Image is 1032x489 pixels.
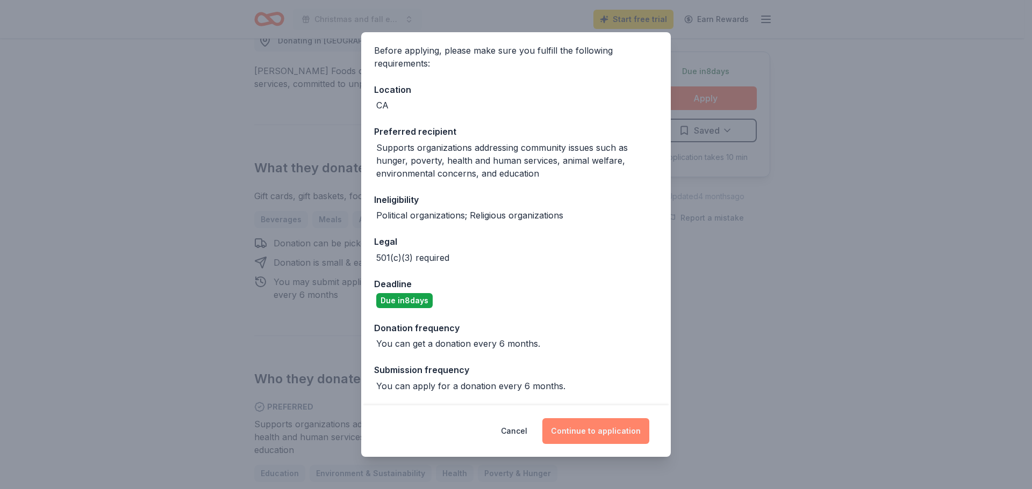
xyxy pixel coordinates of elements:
[374,235,658,249] div: Legal
[376,379,565,392] div: You can apply for a donation every 6 months.
[376,141,658,180] div: Supports organizations addressing community issues such as hunger, poverty, health and human serv...
[542,418,649,444] button: Continue to application
[376,293,433,308] div: Due in 8 days
[374,83,658,97] div: Location
[376,251,449,264] div: 501(c)(3) required
[374,321,658,335] div: Donation frequency
[376,99,389,112] div: CA
[374,277,658,291] div: Deadline
[374,193,658,207] div: Ineligibility
[374,44,658,70] div: Before applying, please make sure you fulfill the following requirements:
[501,418,527,444] button: Cancel
[376,337,540,350] div: You can get a donation every 6 months.
[374,363,658,377] div: Submission frequency
[376,209,563,222] div: Political organizations; Religious organizations
[374,125,658,138] div: Preferred recipient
